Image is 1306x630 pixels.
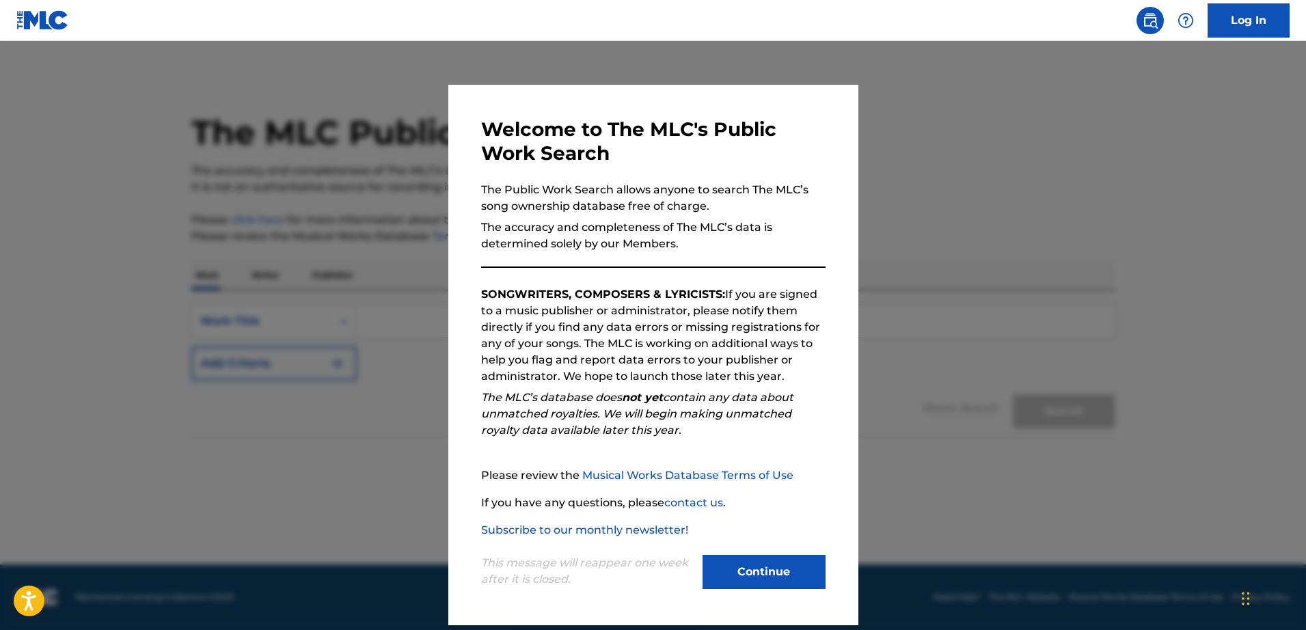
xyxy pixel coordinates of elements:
[622,391,663,404] strong: not yet
[582,469,793,482] a: Musical Works Database Terms of Use
[1178,12,1194,29] img: help
[1238,564,1306,630] iframe: Chat Widget
[481,118,826,165] h3: Welcome to The MLC's Public Work Search
[481,288,725,301] strong: SONGWRITERS, COMPOSERS & LYRICISTS:
[1242,578,1250,619] div: Drag
[703,555,826,589] button: Continue
[481,391,793,437] em: The MLC’s database does contain any data about unmatched royalties. We will begin making unmatche...
[16,10,69,30] img: MLC Logo
[1137,7,1164,34] a: Public Search
[481,523,688,536] a: Subscribe to our monthly newsletter!
[481,555,694,588] p: This message will reappear one week after it is closed.
[481,182,826,215] p: The Public Work Search allows anyone to search The MLC’s song ownership database free of charge.
[1208,3,1290,38] a: Log In
[481,286,826,385] p: If you are signed to a music publisher or administrator, please notify them directly if you find ...
[664,496,723,509] a: contact us
[481,467,826,484] p: Please review the
[481,219,826,252] p: The accuracy and completeness of The MLC’s data is determined solely by our Members.
[1142,12,1158,29] img: search
[1172,7,1199,34] div: Help
[481,495,826,511] p: If you have any questions, please .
